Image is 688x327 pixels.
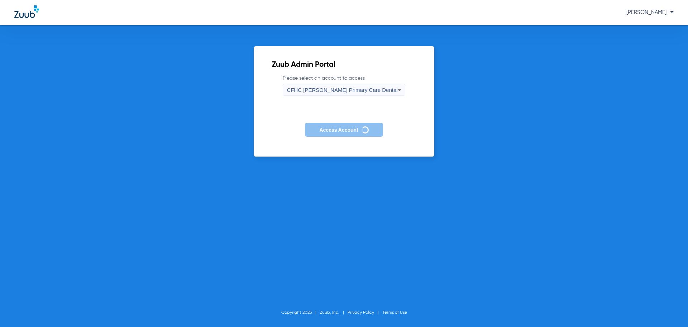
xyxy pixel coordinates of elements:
h2: Zuub Admin Portal [272,61,416,69]
span: [PERSON_NAME] [626,10,674,15]
a: Privacy Policy [348,310,374,315]
img: Zuub Logo [14,5,39,18]
a: Terms of Use [382,310,407,315]
li: Zuub, Inc. [320,309,348,316]
li: Copyright 2025 [281,309,320,316]
span: CFHC [PERSON_NAME] Primary Care Dental [287,87,397,93]
span: Access Account [319,127,358,133]
button: Access Account [305,123,383,137]
iframe: Chat Widget [652,293,688,327]
label: Please select an account to access [283,75,405,96]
